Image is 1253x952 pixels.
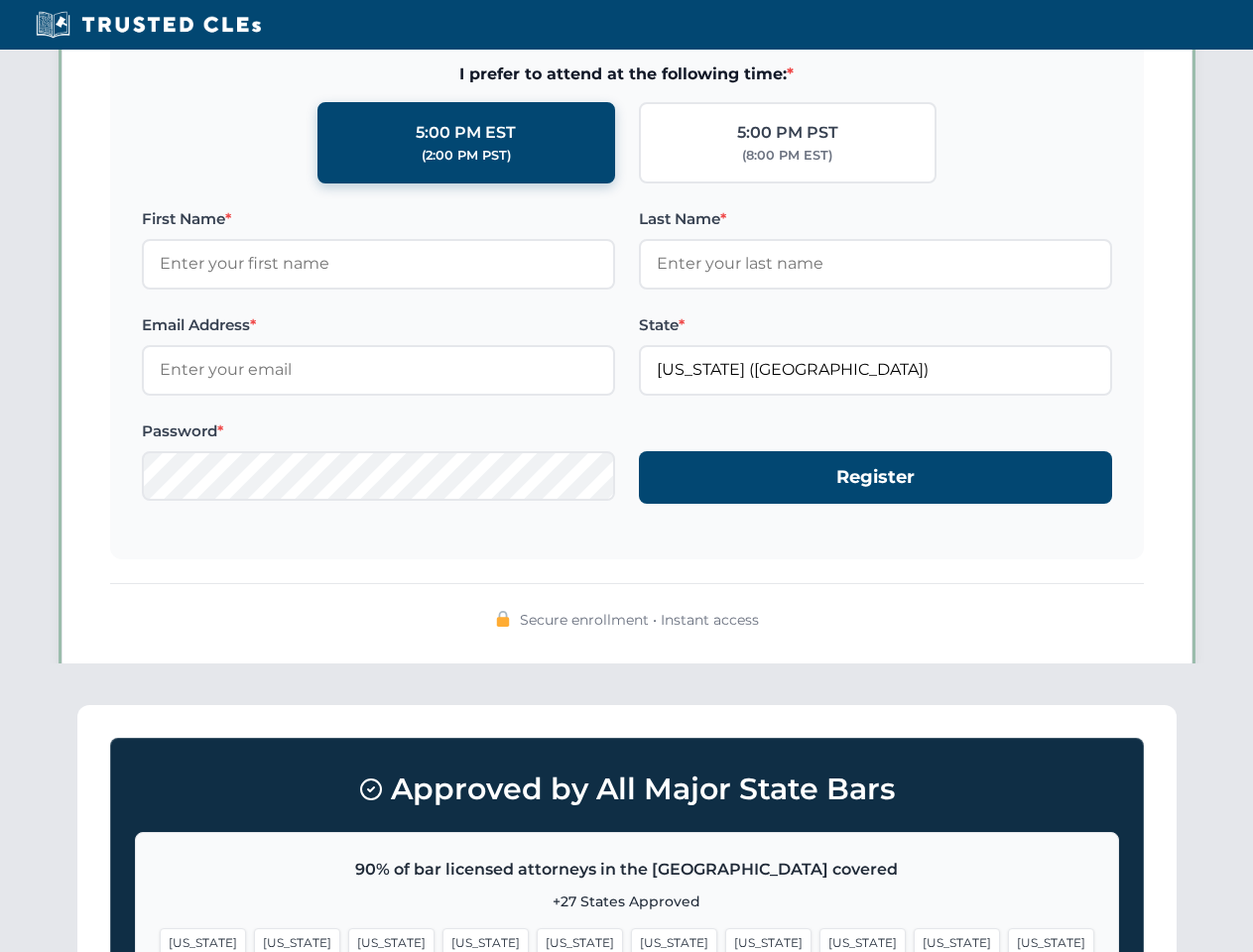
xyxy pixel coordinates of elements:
[142,313,615,337] label: Email Address
[160,891,1094,912] p: +27 States Approved
[30,10,267,40] img: Trusted CLEs
[737,120,838,146] div: 5:00 PM PST
[639,239,1112,289] input: Enter your last name
[142,207,615,231] label: First Name
[520,609,759,631] span: Secure enrollment • Instant access
[142,239,615,289] input: Enter your first name
[639,345,1112,395] input: Florida (FL)
[495,611,511,627] img: 🔒
[639,313,1112,337] label: State
[142,345,615,395] input: Enter your email
[742,146,832,166] div: (8:00 PM EST)
[142,61,1112,87] span: I prefer to attend at the following time:
[135,763,1119,816] h3: Approved by All Major State Bars
[160,857,1094,883] p: 90% of bar licensed attorneys in the [GEOGRAPHIC_DATA] covered
[639,451,1112,504] button: Register
[416,120,516,146] div: 5:00 PM EST
[142,419,615,443] label: Password
[422,146,511,166] div: (2:00 PM PST)
[639,207,1112,231] label: Last Name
